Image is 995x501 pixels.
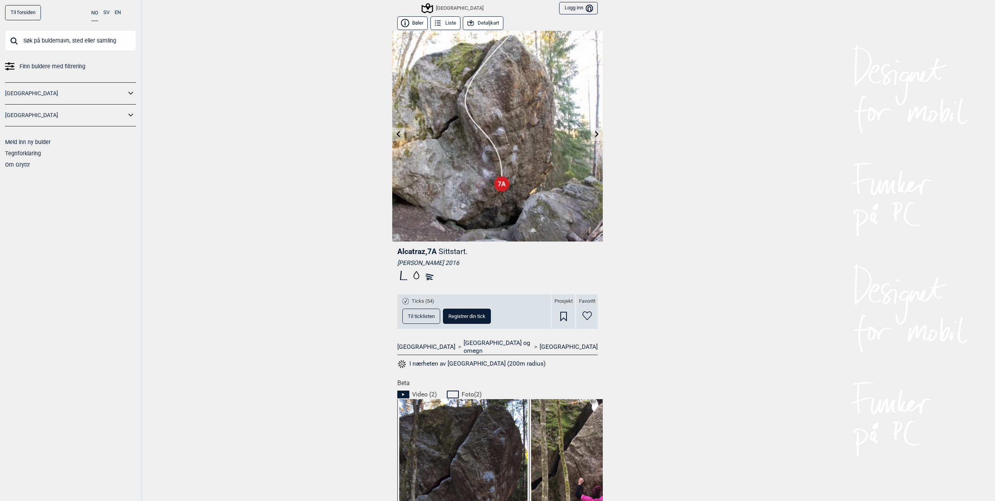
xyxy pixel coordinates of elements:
a: Tegnforklaring [5,150,41,156]
span: Favoritt [579,298,595,305]
div: [GEOGRAPHIC_DATA] [423,4,483,13]
span: Registrer din tick [448,314,485,319]
img: Alcatraz [392,31,603,242]
a: [GEOGRAPHIC_DATA] [397,343,455,351]
button: NO [91,5,98,21]
button: Til ticklisten [402,309,440,324]
button: EN [115,5,121,20]
a: Meld inn ny bulder [5,139,51,145]
button: Detaljkart [463,16,503,30]
a: [GEOGRAPHIC_DATA] [5,110,126,121]
button: I nærheten av [GEOGRAPHIC_DATA] (200m radius) [397,359,545,369]
nav: > > [397,339,598,355]
div: Prosjekt [552,294,575,329]
button: Logg inn [559,2,598,15]
a: [GEOGRAPHIC_DATA] og omegn [464,339,531,355]
span: Foto ( 2 ) [462,391,482,398]
a: [GEOGRAPHIC_DATA] [5,88,126,99]
button: Registrer din tick [443,309,491,324]
button: SV [103,5,110,20]
input: Søk på buldernavn, sted eller samling [5,30,136,51]
span: Til ticklisten [408,314,435,319]
a: Om Gryttr [5,162,30,168]
span: Ticks (54) [412,298,434,305]
a: Finn buldere med filtrering [5,61,136,72]
span: Finn buldere med filtrering [19,61,85,72]
button: Liste [430,16,460,30]
button: Bøler [397,16,428,30]
div: [PERSON_NAME] 2016 [397,259,598,267]
span: Video ( 2 ) [412,391,437,398]
a: Til forsiden [5,5,41,20]
p: Sittstart. [439,247,467,256]
span: Alcatraz , 7A [397,247,437,256]
a: [GEOGRAPHIC_DATA] [540,343,598,351]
